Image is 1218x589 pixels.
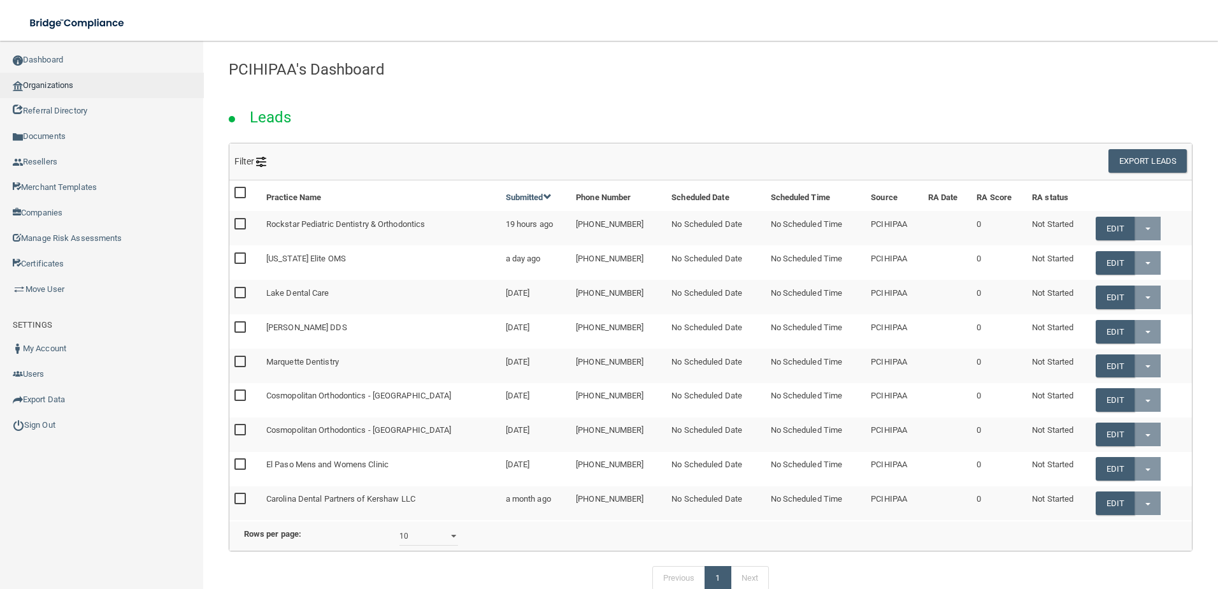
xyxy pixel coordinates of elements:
[971,280,1027,314] td: 0
[1096,320,1135,344] a: Edit
[971,180,1027,211] th: RA Score
[1108,149,1187,173] button: Export Leads
[571,280,666,314] td: [PHONE_NUMBER]
[666,452,765,486] td: No Scheduled Date
[971,314,1027,349] td: 0
[261,486,501,520] td: Carolina Dental Partners of Kershaw LLC
[971,486,1027,520] td: 0
[666,349,765,383] td: No Scheduled Date
[571,418,666,452] td: [PHONE_NUMBER]
[13,55,23,66] img: ic_dashboard_dark.d01f4a41.png
[971,349,1027,383] td: 0
[501,383,571,418] td: [DATE]
[866,383,922,418] td: PCIHIPAA
[13,344,23,354] img: ic_user_dark.df1a06c3.png
[13,419,24,431] img: ic_power_dark.7ecde6b1.png
[13,317,52,333] label: SETTINGS
[244,529,301,539] b: Rows per page:
[1096,286,1135,309] a: Edit
[501,452,571,486] td: [DATE]
[13,283,25,296] img: briefcase.64adab9b.png
[261,349,501,383] td: Marquette Dentistry
[666,245,765,280] td: No Scheduled Date
[261,280,501,314] td: Lake Dental Care
[866,314,922,349] td: PCIHIPAA
[766,280,866,314] td: No Scheduled Time
[866,180,922,211] th: Source
[13,369,23,379] img: icon-users.e205127d.png
[766,349,866,383] td: No Scheduled Time
[13,157,23,168] img: ic_reseller.de258add.png
[261,452,501,486] td: El Paso Mens and Womens Clinic
[261,418,501,452] td: Cosmopolitan Orthodontics - [GEOGRAPHIC_DATA]
[866,418,922,452] td: PCIHIPAA
[19,10,136,36] img: bridge_compliance_login_screen.278c3ca4.svg
[866,349,922,383] td: PCIHIPAA
[971,245,1027,280] td: 0
[571,314,666,349] td: [PHONE_NUMBER]
[766,180,866,211] th: Scheduled Time
[766,383,866,418] td: No Scheduled Time
[501,211,571,245] td: 19 hours ago
[13,132,23,142] img: icon-documents.8dae5593.png
[501,349,571,383] td: [DATE]
[1027,349,1090,383] td: Not Started
[1027,280,1090,314] td: Not Started
[501,314,571,349] td: [DATE]
[666,486,765,520] td: No Scheduled Date
[766,245,866,280] td: No Scheduled Time
[766,418,866,452] td: No Scheduled Time
[13,395,23,405] img: icon-export.b9366987.png
[1027,314,1090,349] td: Not Started
[866,211,922,245] td: PCIHIPAA
[261,314,501,349] td: [PERSON_NAME] DDS
[1027,452,1090,486] td: Not Started
[571,245,666,280] td: [PHONE_NUMBER]
[13,81,23,91] img: organization-icon.f8decf85.png
[501,245,571,280] td: a day ago
[1027,418,1090,452] td: Not Started
[261,180,501,211] th: Practice Name
[1096,423,1135,446] a: Edit
[666,180,765,211] th: Scheduled Date
[666,280,765,314] td: No Scheduled Date
[261,383,501,418] td: Cosmopolitan Orthodontics - [GEOGRAPHIC_DATA]
[766,211,866,245] td: No Scheduled Time
[1027,180,1090,211] th: RA status
[261,211,501,245] td: Rockstar Pediatric Dentistry & Orthodontics
[666,418,765,452] td: No Scheduled Date
[866,280,922,314] td: PCIHIPAA
[237,99,304,135] h2: Leads
[866,245,922,280] td: PCIHIPAA
[766,486,866,520] td: No Scheduled Time
[571,452,666,486] td: [PHONE_NUMBER]
[766,452,866,486] td: No Scheduled Time
[666,314,765,349] td: No Scheduled Date
[1027,383,1090,418] td: Not Started
[229,61,1193,78] h4: PCIHIPAA's Dashboard
[971,211,1027,245] td: 0
[261,245,501,280] td: [US_STATE] Elite OMS
[971,418,1027,452] td: 0
[234,156,267,166] span: Filter
[1096,388,1135,412] a: Edit
[1096,251,1135,275] a: Edit
[1096,491,1135,515] a: Edit
[256,157,266,167] img: icon-filter@2x.21656d0b.png
[971,383,1027,418] td: 0
[1027,486,1090,520] td: Not Started
[501,280,571,314] td: [DATE]
[866,486,922,520] td: PCIHIPAA
[571,180,666,211] th: Phone Number
[1096,354,1135,378] a: Edit
[1096,457,1135,481] a: Edit
[666,383,765,418] td: No Scheduled Date
[666,211,765,245] td: No Scheduled Date
[866,452,922,486] td: PCIHIPAA
[501,486,571,520] td: a month ago
[506,193,552,202] a: Submitted
[766,314,866,349] td: No Scheduled Time
[1027,211,1090,245] td: Not Started
[501,418,571,452] td: [DATE]
[571,486,666,520] td: [PHONE_NUMBER]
